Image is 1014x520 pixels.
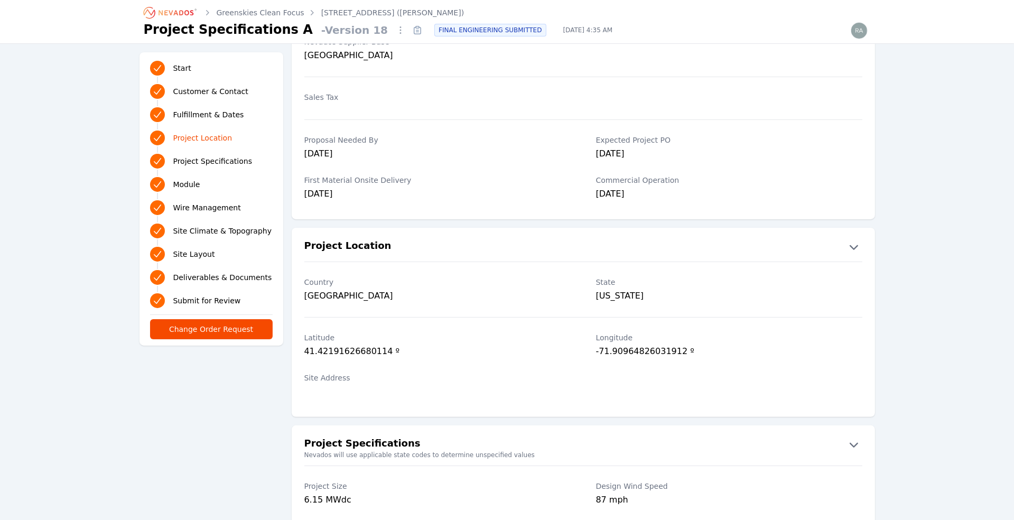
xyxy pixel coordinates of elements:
span: Start [173,63,191,73]
label: Longitude [596,332,862,343]
span: Project Specifications [173,156,253,166]
span: Wire Management [173,202,241,213]
div: [DATE] [596,188,862,202]
span: Site Layout [173,249,215,259]
label: Sales Tax [304,92,571,103]
a: [STREET_ADDRESS] ([PERSON_NAME]) [321,7,464,18]
h2: Project Specifications [304,436,421,453]
span: Site Climate & Topography [173,226,272,236]
div: [US_STATE] [596,290,862,302]
label: Commercial Operation [596,175,862,185]
div: 41.42191626680114 º [304,345,571,360]
button: Change Order Request [150,319,273,339]
div: [DATE] [304,188,571,202]
div: FINAL ENGINEERING SUBMITTED [434,24,546,36]
img: raymond.aber@nevados.solar [851,22,868,39]
label: Country [304,277,571,287]
small: Nevados will use applicable state codes to determine unspecified values [292,451,875,459]
a: Greenskies Clean Focus [217,7,304,18]
h1: Project Specifications A [144,21,313,38]
div: 6.15 MWdc [304,494,571,508]
label: Site Address [304,373,571,383]
div: [GEOGRAPHIC_DATA] [304,290,571,302]
h2: Project Location [304,238,392,255]
label: First Material Onsite Delivery [304,175,571,185]
div: -71.90964826031912 º [596,345,862,360]
span: [DATE] 4:35 AM [555,26,621,34]
label: Latitude [304,332,571,343]
span: Customer & Contact [173,86,248,97]
div: 87 mph [596,494,862,508]
button: Project Specifications [292,436,875,453]
span: Deliverables & Documents [173,272,272,283]
span: Project Location [173,133,232,143]
div: [DATE] [596,147,862,162]
nav: Breadcrumb [144,4,464,21]
span: Module [173,179,200,190]
button: Project Location [292,238,875,255]
label: Proposal Needed By [304,135,571,145]
label: Project Size [304,481,571,491]
span: Submit for Review [173,295,241,306]
label: State [596,277,862,287]
span: Fulfillment & Dates [173,109,244,120]
label: Expected Project PO [596,135,862,145]
div: [GEOGRAPHIC_DATA] [304,49,571,62]
div: [DATE] [304,147,571,162]
nav: Progress [150,59,273,310]
span: - Version 18 [317,23,392,38]
label: Design Wind Speed [596,481,862,491]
